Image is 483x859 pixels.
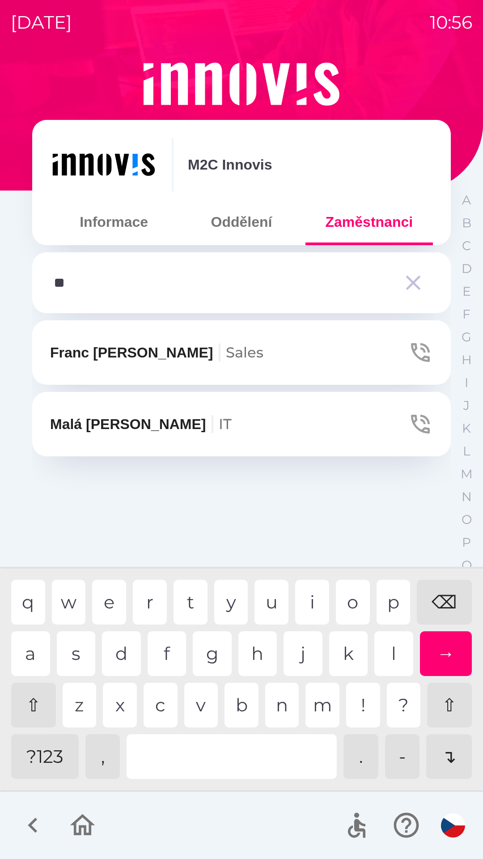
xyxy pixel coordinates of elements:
p: Malá [PERSON_NAME] [50,413,232,435]
img: ef454dd6-c04b-4b09-86fc-253a1223f7b7.png [50,138,157,191]
span: IT [219,415,232,433]
p: [DATE] [11,9,72,36]
button: Oddělení [178,206,305,238]
p: 10:56 [430,9,472,36]
p: M2C Innovis [188,154,272,175]
button: Zaměstnanci [305,206,433,238]
p: Franc [PERSON_NAME] [50,342,263,363]
span: Sales [226,344,263,361]
img: cs flag [441,813,465,838]
button: Malá [PERSON_NAME]IT [32,392,451,456]
button: Informace [50,206,178,238]
button: Franc [PERSON_NAME]Sales [32,320,451,385]
img: Logo [32,63,451,106]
